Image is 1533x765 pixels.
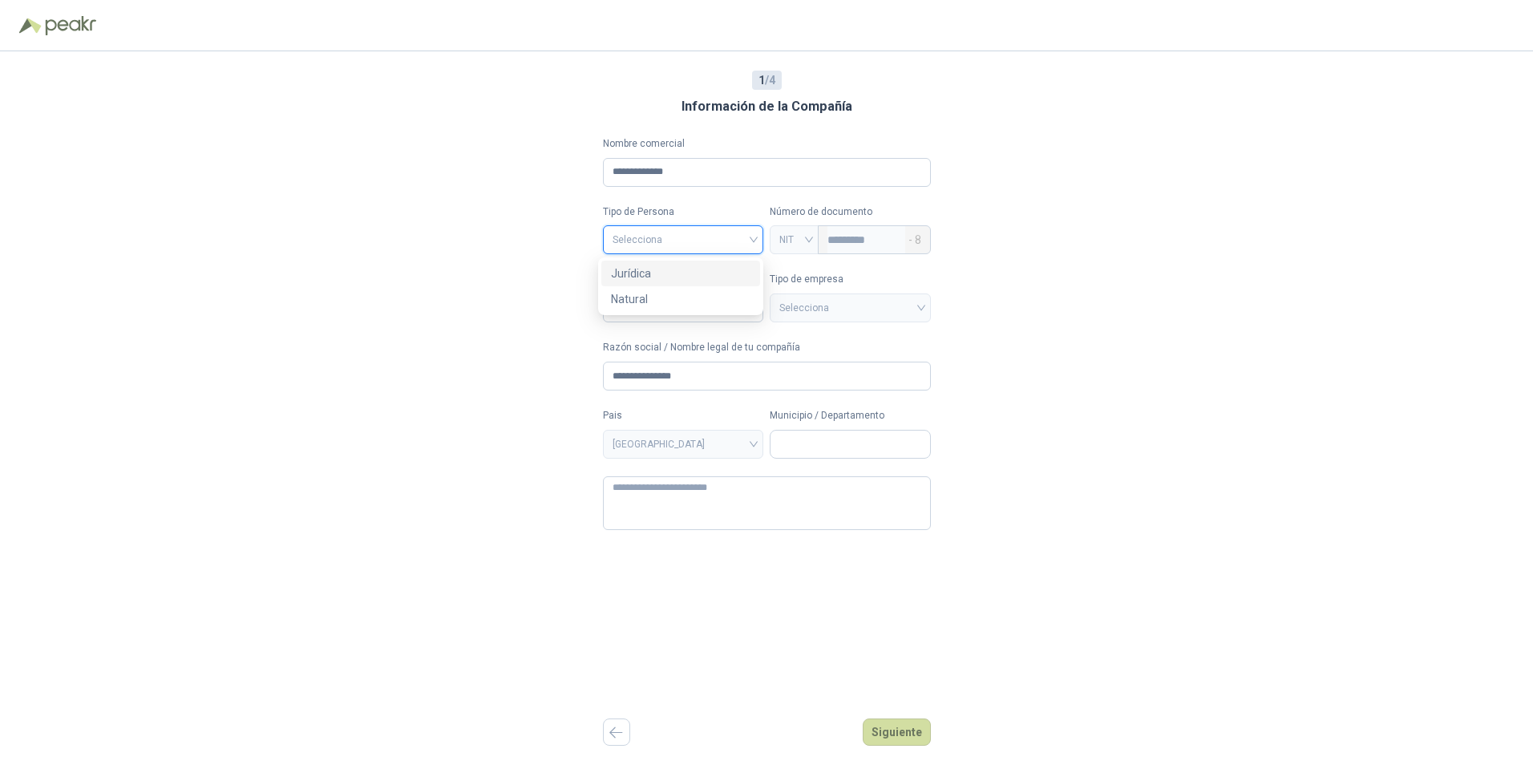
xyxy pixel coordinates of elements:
label: Nombre comercial [603,136,931,152]
div: Jurídica [611,265,750,282]
label: Razón social / Nombre legal de tu compañía [603,340,931,355]
img: Logo [19,18,42,34]
div: Natural [601,286,760,312]
img: Peakr [45,16,96,35]
span: NIT [779,228,809,252]
span: / 4 [758,71,775,89]
label: Tipo de empresa [770,272,931,287]
p: Número de documento [770,204,931,220]
label: Municipio / Departamento [770,408,931,423]
span: COLOMBIA [613,432,754,456]
div: Jurídica [601,261,760,286]
div: Natural [611,290,750,308]
label: Pais [603,408,764,423]
span: - 8 [908,226,921,253]
h3: Información de la Compañía [682,96,852,117]
label: Tipo de Persona [603,204,764,220]
button: Siguiente [863,718,931,746]
b: 1 [758,74,765,87]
